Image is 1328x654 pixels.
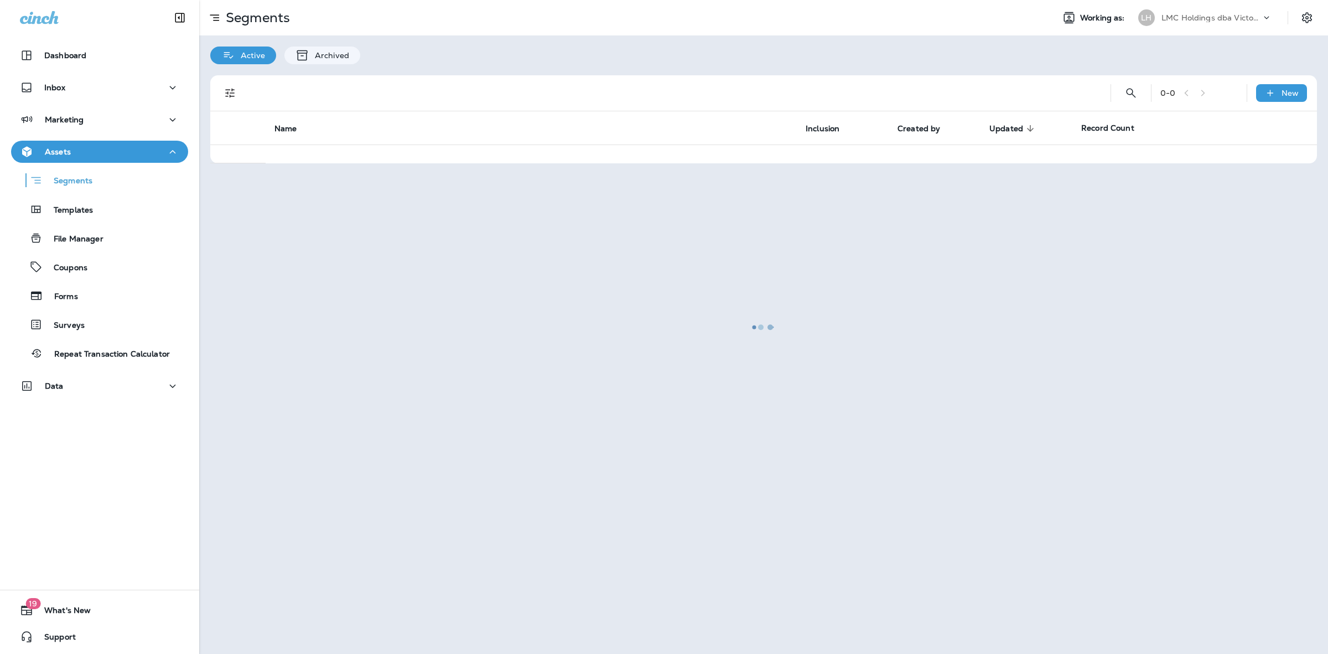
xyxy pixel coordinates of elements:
button: Coupons [11,255,188,279]
button: File Manager [11,226,188,250]
p: Assets [45,147,71,156]
button: Forms [11,284,188,307]
p: File Manager [43,234,103,245]
span: What's New [33,606,91,619]
button: Marketing [11,109,188,131]
p: Repeat Transaction Calculator [43,349,170,360]
button: Collapse Sidebar [164,7,195,29]
p: Forms [43,292,78,302]
span: 19 [25,598,40,609]
p: Segments [43,176,92,187]
button: Templates [11,198,188,221]
p: Surveys [43,321,85,331]
span: Support [33,632,76,646]
button: Data [11,375,188,397]
p: Inbox [44,83,65,92]
p: New [1282,89,1299,97]
button: Support [11,626,188,648]
button: Inbox [11,76,188,99]
button: Segments [11,168,188,192]
p: Coupons [43,263,87,274]
button: Repeat Transaction Calculator [11,342,188,365]
p: Dashboard [44,51,86,60]
p: Data [45,382,64,390]
p: Marketing [45,115,84,124]
button: Dashboard [11,44,188,66]
button: Assets [11,141,188,163]
p: Templates [43,205,93,216]
button: Surveys [11,313,188,336]
button: 19What's New [11,599,188,621]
